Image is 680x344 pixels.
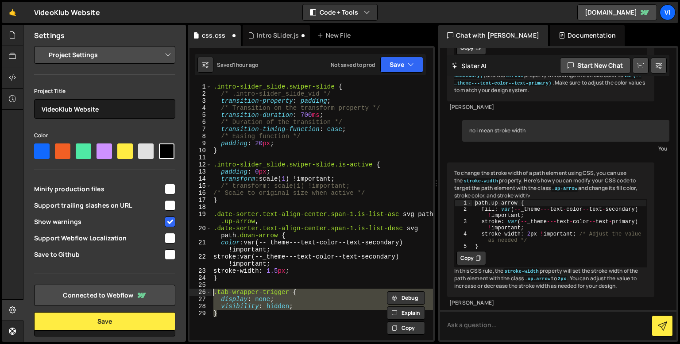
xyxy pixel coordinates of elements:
span: Support Webflow Localization [34,234,163,243]
div: 1 [189,83,212,90]
div: 19 [189,211,212,225]
a: Connected to Webflow [34,285,175,306]
div: 28 [189,303,212,310]
code: stroke-width [503,268,540,274]
button: Copy [456,251,486,265]
span: Show warnings [34,217,163,226]
div: 3 [455,219,472,231]
div: 9 [189,140,212,147]
div: To change the stroke width of a path element using CSS, you can use the property. Here's how you ... [447,162,654,297]
div: 10 [189,147,212,154]
div: 14 [189,175,212,182]
div: VideoKlub Website [34,7,100,18]
a: [DOMAIN_NAME] [577,4,657,20]
button: Explain [387,306,425,320]
div: [PERSON_NAME] [449,104,652,111]
div: 18 [189,204,212,211]
div: 26 [189,289,212,296]
div: 5 [455,244,472,250]
div: 7 [189,126,212,133]
div: 1 hour ago [233,61,259,69]
button: Code + Tools [303,4,377,20]
button: Copy [387,321,425,335]
button: Copy [456,41,486,55]
div: Chat with [PERSON_NAME] [438,25,548,46]
a: 🤙 [2,2,23,23]
div: 25 [189,282,212,289]
div: 27 [189,296,212,303]
div: 8 [189,133,212,140]
h2: Slater AI [452,62,487,70]
div: Saved [217,61,258,69]
div: 23 [189,267,212,274]
code: .up-arrow [551,186,578,192]
div: css.css [202,31,225,40]
label: Color [34,131,48,140]
div: New File [317,31,354,40]
div: 6 [189,119,212,126]
div: 29 [189,310,212,317]
div: 22 [189,253,212,267]
div: 4 [455,231,472,244]
code: var(--_theme---text-color--text-primary) [454,73,641,86]
div: 3 [189,97,212,104]
button: Save [380,57,423,73]
div: [PERSON_NAME] [449,299,652,307]
div: Not saved to prod [331,61,375,69]
div: Intro SLider.js [257,31,299,40]
span: Support trailing slashes on URL [34,201,163,210]
div: 1 [455,200,472,206]
div: no i mean stroke width [462,120,669,142]
div: 2 [455,206,472,219]
input: Project name [34,99,175,119]
div: 2 [189,90,212,97]
div: 4 [189,104,212,112]
div: 5 [189,112,212,119]
div: 12 [189,161,212,168]
code: .up-arrow [524,276,551,282]
button: Save [34,312,175,331]
div: 24 [189,274,212,282]
div: You [464,144,667,153]
div: 11 [189,154,212,161]
div: 16 [189,189,212,197]
span: Minify production files [34,185,163,193]
button: Start new chat [560,58,630,73]
code: 2px [557,276,567,282]
code: stroke-width [463,178,499,184]
div: 21 [189,239,212,253]
div: 15 [189,182,212,189]
span: Save to Github [34,250,163,259]
div: 20 [189,225,212,239]
div: 13 [189,168,212,175]
button: Debug [387,291,425,305]
label: Project Title [34,87,66,96]
div: Documentation [550,25,625,46]
div: 17 [189,197,212,204]
a: Vi [660,4,676,20]
h2: Settings [34,31,65,40]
